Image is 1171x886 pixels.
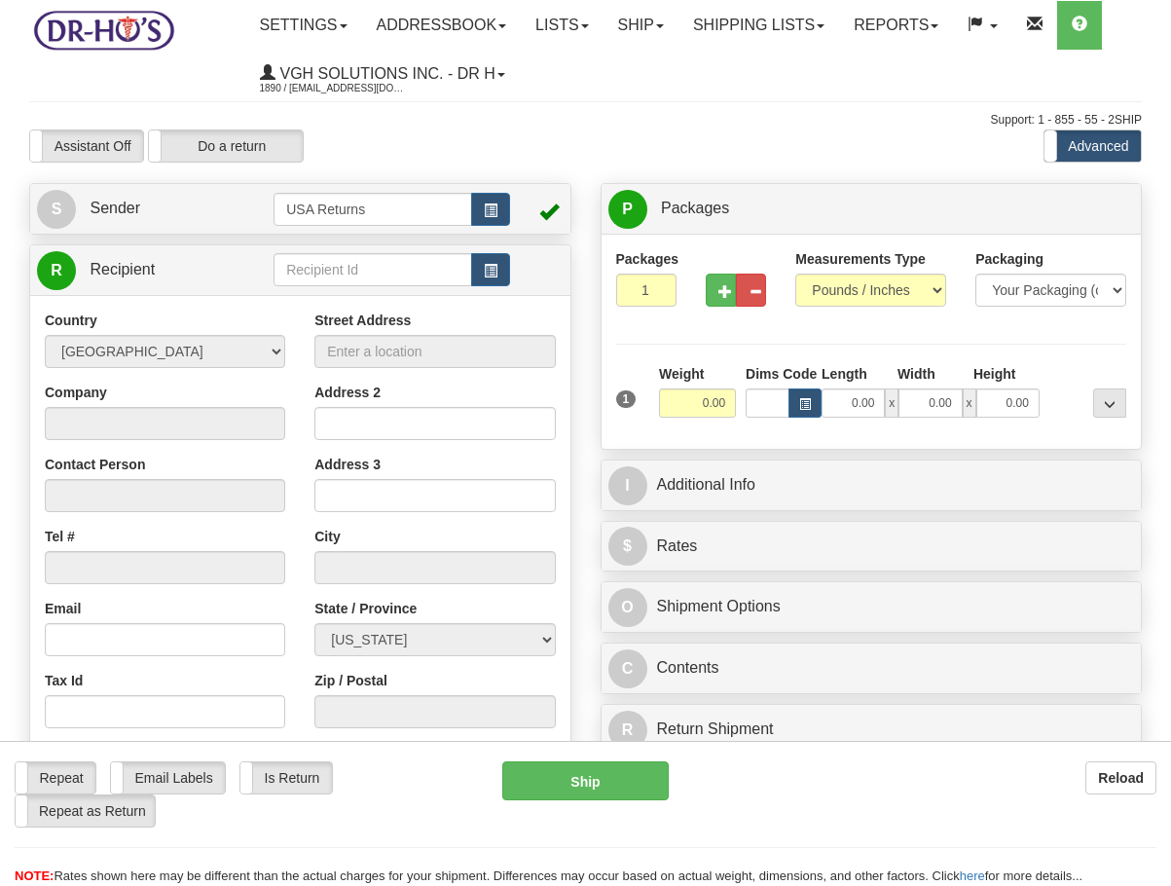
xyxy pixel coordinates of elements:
[314,599,417,618] label: State / Province
[29,5,178,55] img: logo1890.jpg
[502,761,669,800] button: Ship
[608,649,647,688] span: C
[274,193,472,226] input: Sender Id
[240,762,332,794] label: Is Return
[30,130,143,162] label: Assistant Off
[16,795,155,827] label: Repeat as Return
[362,1,522,50] a: Addressbook
[960,868,985,883] a: here
[260,79,406,98] span: 1890 / [EMAIL_ADDRESS][DOMAIN_NAME]
[616,390,637,408] span: 1
[795,249,926,269] label: Measurements Type
[45,455,145,474] label: Contact Person
[885,388,898,418] span: x
[314,527,340,546] label: City
[314,671,387,690] label: Zip / Postal
[746,364,812,384] label: Dims Code
[897,364,935,384] label: Width
[608,527,1135,567] a: $Rates
[245,1,362,50] a: Settings
[37,250,247,290] a: R Recipient
[149,130,303,162] label: Do a return
[608,587,1135,627] a: OShipment Options
[963,388,976,418] span: x
[274,253,472,286] input: Recipient Id
[1093,388,1126,418] div: ...
[1098,770,1144,786] b: Reload
[973,364,1016,384] label: Height
[608,189,1135,229] a: P Packages
[678,1,839,50] a: Shipping lists
[111,762,225,794] label: Email Labels
[314,455,381,474] label: Address 3
[45,599,81,618] label: Email
[16,762,95,794] label: Repeat
[975,249,1043,269] label: Packaging
[45,671,83,690] label: Tax Id
[661,200,729,216] span: Packages
[608,466,647,505] span: I
[608,465,1135,505] a: IAdditional Info
[608,710,1135,750] a: RReturn Shipment
[521,1,603,50] a: Lists
[37,190,76,229] span: S
[29,112,1142,129] div: Support: 1 - 855 - 55 - 2SHIP
[90,200,140,216] span: Sender
[839,1,953,50] a: Reports
[608,711,647,750] span: R
[275,65,495,82] span: VGH Solutions Inc. - Dr H
[1126,344,1169,542] iframe: chat widget
[45,527,75,546] label: Tel #
[37,189,274,229] a: S Sender
[616,249,677,269] label: Packages
[608,648,1135,688] a: CContents
[1085,761,1156,794] button: Reload
[659,364,704,384] label: Weight
[314,383,381,402] label: Address 2
[45,383,107,402] label: Company
[822,364,867,384] label: Length
[245,50,520,98] a: VGH Solutions Inc. - Dr H 1890 / [EMAIL_ADDRESS][DOMAIN_NAME]
[314,311,411,330] label: Street Address
[604,1,678,50] a: Ship
[608,588,647,627] span: O
[15,868,54,883] span: NOTE:
[314,335,555,368] input: Enter a location
[1044,130,1141,162] label: Advanced
[608,527,647,566] span: $
[45,311,97,330] label: Country
[90,261,155,277] span: Recipient
[37,251,76,290] span: R
[608,190,647,229] span: P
